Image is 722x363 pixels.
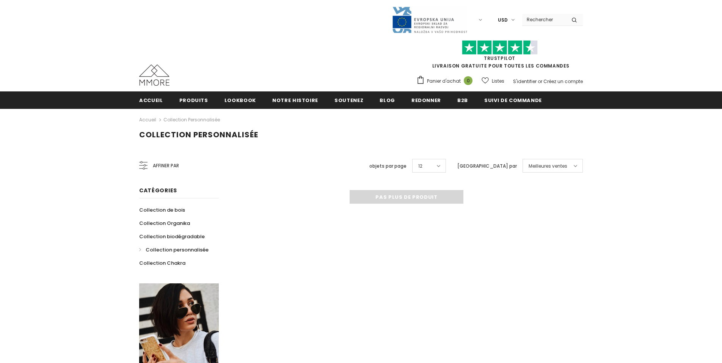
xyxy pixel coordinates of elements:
a: Collection biodégradable [139,230,205,243]
a: TrustPilot [484,55,515,61]
a: Produits [179,91,208,108]
a: Collection personnalisée [163,116,220,123]
a: Collection Chakra [139,256,185,270]
span: Collection de bois [139,206,185,214]
span: soutenez [334,97,363,104]
span: Suivi de commande [484,97,542,104]
img: Javni Razpis [392,6,468,34]
span: USD [498,16,508,24]
a: Panier d'achat 0 [416,75,476,87]
a: soutenez [334,91,363,108]
img: Cas MMORE [139,64,170,86]
a: Collection Organika [139,217,190,230]
span: Listes [492,77,504,85]
a: Javni Razpis [392,16,468,23]
span: Accueil [139,97,163,104]
span: Collection personnalisée [139,129,258,140]
a: Créez un compte [543,78,583,85]
a: S'identifier [513,78,537,85]
span: Catégories [139,187,177,194]
a: Lookbook [224,91,256,108]
span: or [538,78,542,85]
a: B2B [457,91,468,108]
span: Collection Chakra [139,259,185,267]
a: Notre histoire [272,91,318,108]
label: objets par page [369,162,407,170]
input: Search Site [522,14,566,25]
a: Blog [380,91,395,108]
span: Meilleures ventes [529,162,567,170]
span: Produits [179,97,208,104]
a: Accueil [139,91,163,108]
span: Affiner par [153,162,179,170]
a: Listes [482,74,504,88]
span: Collection biodégradable [139,233,205,240]
a: Redonner [411,91,441,108]
span: Panier d'achat [427,77,461,85]
span: B2B [457,97,468,104]
span: LIVRAISON GRATUITE POUR TOUTES LES COMMANDES [416,44,583,69]
span: Blog [380,97,395,104]
span: 12 [418,162,422,170]
a: Accueil [139,115,156,124]
label: [GEOGRAPHIC_DATA] par [457,162,517,170]
span: 0 [464,76,472,85]
span: Lookbook [224,97,256,104]
span: Notre histoire [272,97,318,104]
a: Suivi de commande [484,91,542,108]
a: Collection personnalisée [139,243,209,256]
a: Collection de bois [139,203,185,217]
img: Faites confiance aux étoiles pilotes [462,40,538,55]
span: Collection personnalisée [146,246,209,253]
span: Redonner [411,97,441,104]
span: Collection Organika [139,220,190,227]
